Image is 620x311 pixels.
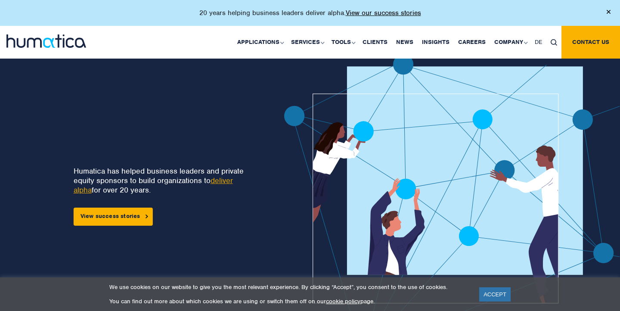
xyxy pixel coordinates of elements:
[74,166,255,195] p: Humatica has helped business leaders and private equity sponsors to build organizations to for ov...
[146,215,148,218] img: arrowicon
[561,26,620,59] a: Contact us
[535,38,542,46] span: DE
[551,39,557,46] img: search_icon
[109,298,468,305] p: You can find out more about which cookies we are using or switch them off on our page.
[392,26,418,59] a: News
[6,34,86,48] img: logo
[479,287,511,302] a: ACCEPT
[74,176,233,195] a: deliver alpha
[358,26,392,59] a: Clients
[418,26,454,59] a: Insights
[74,208,153,226] a: View success stories
[530,26,546,59] a: DE
[199,9,421,17] p: 20 years helping business leaders deliver alpha.
[327,26,358,59] a: Tools
[346,9,421,17] a: View our success stories
[326,298,360,305] a: cookie policy
[233,26,287,59] a: Applications
[109,283,468,291] p: We use cookies on our website to give you the most relevant experience. By clicking “Accept”, you...
[287,26,327,59] a: Services
[490,26,530,59] a: Company
[454,26,490,59] a: Careers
